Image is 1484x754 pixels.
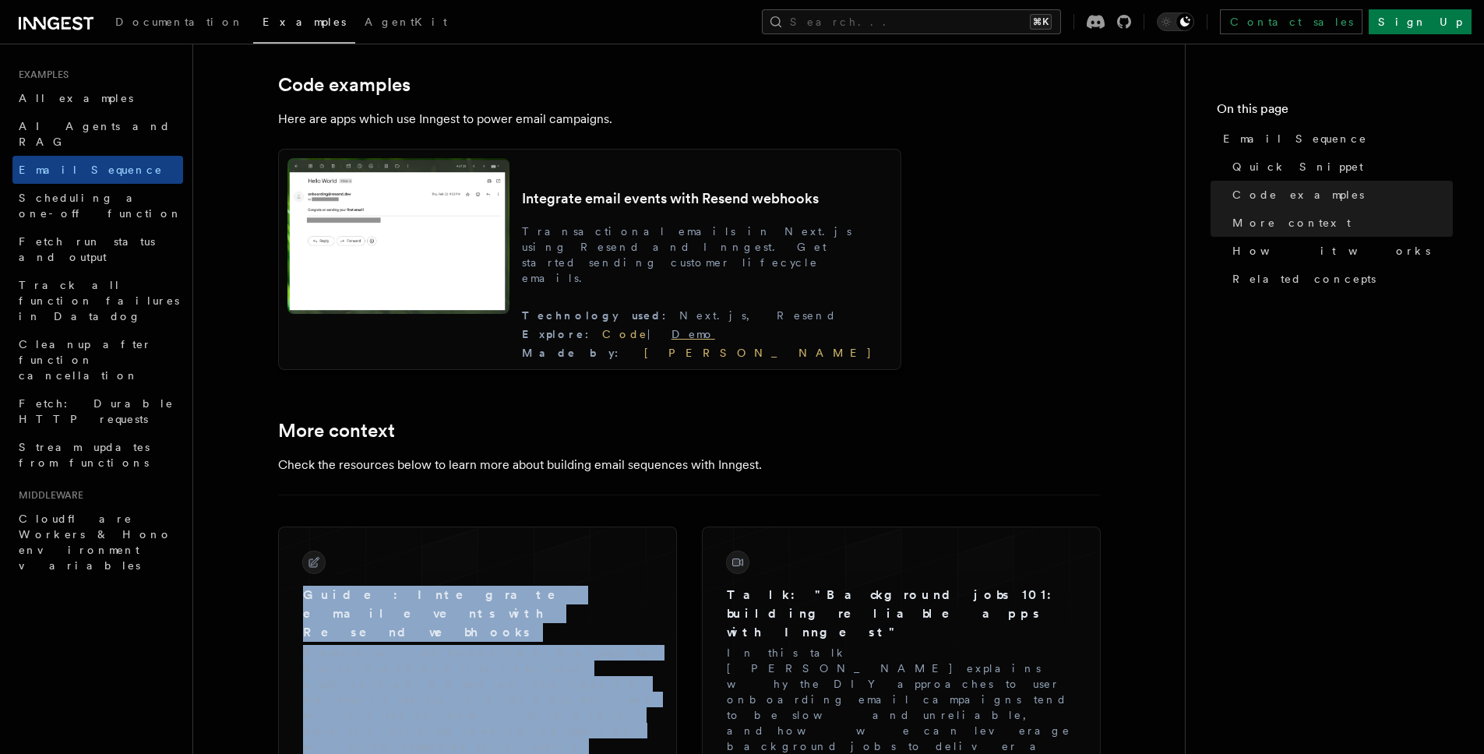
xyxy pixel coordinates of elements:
[522,328,602,340] span: Explore :
[287,158,509,314] img: Integrate email events with Resend webhooks
[522,347,632,359] span: Made by :
[263,16,346,28] span: Examples
[1223,131,1367,146] span: Email Sequence
[1369,9,1472,34] a: Sign Up
[1217,100,1453,125] h4: On this page
[19,192,182,220] span: Scheduling a one-off function
[12,227,183,271] a: Fetch run status and output
[632,347,872,359] a: [PERSON_NAME]
[12,156,183,184] a: Email Sequence
[1157,12,1194,31] button: Toggle dark mode
[602,328,647,340] a: Code
[278,454,901,476] p: Check the resources below to learn more about building email sequences with Inngest.
[12,271,183,330] a: Track all function failures in Datadog
[278,108,901,130] p: Here are apps which use Inngest to power email campaigns.
[522,308,892,323] div: Next.js, Resend
[12,433,183,477] a: Stream updates from functions
[278,420,395,442] a: More context
[253,5,355,44] a: Examples
[727,586,1076,642] h3: Talk: "Background jobs 101: building reliable apps with Inngest"
[522,326,892,342] div: |
[1232,271,1376,287] span: Related concepts
[1232,159,1363,174] span: Quick Snippet
[19,92,133,104] span: All examples
[12,389,183,433] a: Fetch: Durable HTTP requests
[1220,9,1362,34] a: Contact sales
[1226,265,1453,293] a: Related concepts
[1232,243,1430,259] span: How it works
[522,224,892,286] p: Transactional emails in Next.js using Resend and Inngest. Get started sending customer lifecycle ...
[12,330,183,389] a: Cleanup after function cancellation
[19,338,152,382] span: Cleanup after function cancellation
[1030,14,1052,30] kbd: ⌘K
[1217,125,1453,153] a: Email Sequence
[355,5,456,42] a: AgentKit
[1226,237,1453,265] a: How it works
[19,235,155,263] span: Fetch run status and output
[19,279,179,322] span: Track all function failures in Datadog
[762,9,1061,34] button: Search...⌘K
[672,328,715,340] a: Demo
[1226,153,1453,181] a: Quick Snippet
[106,5,253,42] a: Documentation
[522,309,679,322] span: Technology used :
[1226,209,1453,237] a: More context
[19,164,163,176] span: Email Sequence
[19,120,171,148] span: AI Agents and RAG
[12,505,183,580] a: Cloudflare Workers & Hono environment variables
[12,489,83,502] span: Middleware
[12,69,69,81] span: Examples
[19,441,150,469] span: Stream updates from functions
[522,189,892,208] h3: Integrate email events with Resend webhooks
[12,112,183,156] a: AI Agents and RAG
[12,84,183,112] a: All examples
[303,586,652,642] h3: Guide: Integrate email events with Resend webhooks
[1232,187,1364,203] span: Code examples
[115,16,244,28] span: Documentation
[19,513,172,572] span: Cloudflare Workers & Hono environment variables
[365,16,447,28] span: AgentKit
[1226,181,1453,209] a: Code examples
[12,184,183,227] a: Scheduling a one-off function
[19,397,174,425] span: Fetch: Durable HTTP requests
[278,74,411,96] a: Code examples
[1232,215,1351,231] span: More context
